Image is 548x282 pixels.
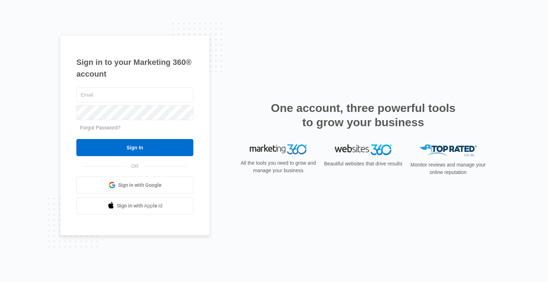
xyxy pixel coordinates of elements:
[335,144,392,155] img: Websites 360
[118,181,162,189] span: Sign in with Google
[80,125,121,130] a: Forgot Password?
[250,144,307,154] img: Marketing 360
[126,163,144,170] span: OR
[238,159,318,174] p: All the tools you need to grow and manage your business
[323,160,403,168] p: Beautiful websites that drive results
[76,176,193,194] a: Sign in with Google
[76,139,193,156] input: Sign In
[76,56,193,80] h1: Sign in to your Marketing 360® account
[420,144,477,156] img: Top Rated Local
[269,101,458,129] h2: One account, three powerful tools to grow your business
[408,161,488,176] p: Monitor reviews and manage your online reputation
[76,87,193,102] input: Email
[76,197,193,214] a: Sign in with Apple Id
[117,202,163,210] span: Sign in with Apple Id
